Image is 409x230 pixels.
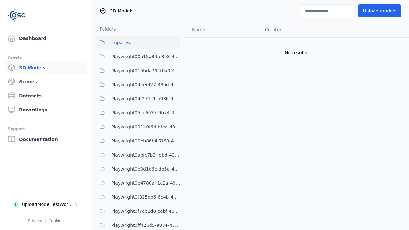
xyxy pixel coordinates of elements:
[96,205,180,218] button: Playwright0f7ee2d0-cebf-4840-a756-5a7a26222786
[111,207,180,215] span: Playwright0f7ee2d0-cebf-4840-a756-5a7a26222786
[5,103,87,116] a: Recordings
[260,22,337,37] th: Created
[96,26,116,32] h3: Folders
[111,123,180,131] span: Playwright09140f64-bfed-4894-9ae1-f5b1e6c36039
[22,201,74,208] div: uploadModelTestWorkspace
[96,163,180,175] button: Playwright0e0d1e6c-db5a-4244-b424-632341d2c1b4
[184,37,409,68] td: No results.
[96,78,180,91] button: Playwright04beef27-33ad-4b39-a7ba-e3ff045e7193
[111,109,180,117] span: Playwright05cc6037-9b74-4704-86c6-3ffabbdece83
[110,8,133,14] span: 3D Models
[111,39,132,46] span: Imported
[184,22,260,37] th: Name
[96,64,180,77] button: Playwright015bda79-70a0-409c-99cb-1511bab16c94
[96,134,180,147] button: Playwright09bb86b4-7f88-4a8f-8ea8-a4c9412c995e
[49,219,64,223] a: Cookies
[96,36,180,49] button: Imported
[111,95,180,103] span: Playwright04f271c1-b936-458c-b5f6-36ca6337f11a
[5,32,87,45] a: Dashboard
[8,6,26,24] img: Logo
[8,54,84,61] div: Assets
[96,191,180,203] button: Playwright0f325db6-6c4b-4947-9a8f-f4487adedf2c
[111,221,180,229] span: Playwright0ff426d5-887e-47ce-9e83-c6f549f6a63f
[96,106,180,119] button: Playwright05cc6037-9b74-4704-86c6-3ffabbdece83
[111,179,180,187] span: Playwright0e4780af-1c2a-492e-901c-6880da17528a
[111,165,180,173] span: Playwright0e0d1e6c-db5a-4244-b424-632341d2c1b4
[111,81,180,88] span: Playwright04beef27-33ad-4b39-a7ba-e3ff045e7193
[45,219,46,223] span: |
[5,133,87,146] a: Documentation
[111,151,180,159] span: Playwright0abfc7b3-fdbd-438a-9097-bdc709c88d01
[111,53,180,60] span: Playwright00a15a84-c398-4ef4-9da8-38c036397b1e
[13,201,19,208] div: u
[5,89,87,102] a: Datasets
[111,137,180,145] span: Playwright09bb86b4-7f88-4a8f-8ea8-a4c9412c995e
[96,177,180,189] button: Playwright0e4780af-1c2a-492e-901c-6880da17528a
[8,198,84,211] button: Select a workspace
[96,92,180,105] button: Playwright04f271c1-b936-458c-b5f6-36ca6337f11a
[28,219,42,223] a: Privacy
[96,50,180,63] button: Playwright00a15a84-c398-4ef4-9da8-38c036397b1e
[111,193,180,201] span: Playwright0f325db6-6c4b-4947-9a8f-f4487adedf2c
[358,4,401,17] button: Upload models
[96,120,180,133] button: Playwright09140f64-bfed-4894-9ae1-f5b1e6c36039
[5,61,87,74] a: 3D Models
[5,75,87,88] a: Scenes
[8,125,84,133] div: Support
[96,149,180,161] button: Playwright0abfc7b3-fdbd-438a-9097-bdc709c88d01
[111,67,180,74] span: Playwright015bda79-70a0-409c-99cb-1511bab16c94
